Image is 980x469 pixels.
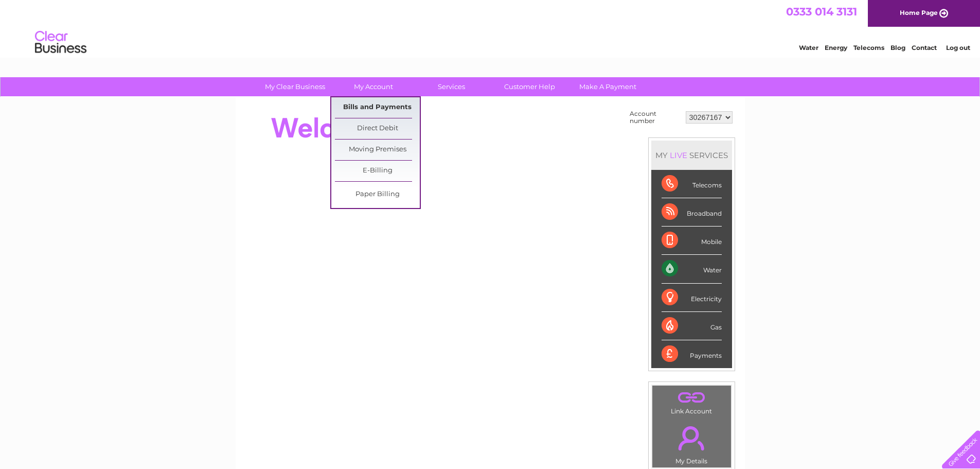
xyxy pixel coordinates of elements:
td: My Details [652,418,732,468]
a: My Clear Business [253,77,337,96]
a: 0333 014 3131 [786,5,857,18]
a: Contact [912,44,937,51]
a: Energy [825,44,847,51]
div: LIVE [668,150,689,160]
div: Mobile [662,227,722,255]
div: Telecoms [662,170,722,198]
a: Direct Debit [335,118,420,139]
a: . [655,420,728,456]
img: logo.png [34,27,87,58]
a: Bills and Payments [335,97,420,118]
a: Paper Billing [335,184,420,205]
a: Blog [890,44,905,51]
div: Water [662,255,722,283]
a: Services [409,77,494,96]
a: E-Billing [335,161,420,181]
a: . [655,388,728,406]
td: Link Account [652,385,732,418]
div: Broadband [662,198,722,227]
div: Electricity [662,284,722,312]
a: Moving Premises [335,140,420,160]
div: MY SERVICES [651,141,732,170]
td: Account number [627,108,683,127]
a: Customer Help [487,77,572,96]
div: Payments [662,340,722,368]
a: Log out [946,44,970,51]
a: Make A Payment [565,77,650,96]
div: Clear Business is a trading name of Verastar Limited (registered in [GEOGRAPHIC_DATA] No. 3667643... [247,6,734,50]
a: Water [799,44,818,51]
div: Gas [662,312,722,340]
a: My Account [331,77,416,96]
a: Telecoms [853,44,884,51]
